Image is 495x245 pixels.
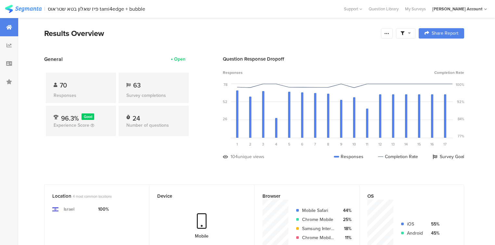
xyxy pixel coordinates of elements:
[340,142,342,147] span: 9
[366,142,368,147] span: 11
[340,225,351,232] div: 18%
[458,116,464,122] div: 84%
[407,230,423,237] div: Android
[52,192,131,200] div: Location
[223,116,227,122] div: 26
[73,194,112,199] span: 4 most common locations
[434,70,464,76] span: Completion Rate
[344,4,362,14] div: Support
[443,142,447,147] span: 17
[457,99,464,104] div: 92%
[340,234,351,241] div: 11%
[428,221,439,227] div: 55%
[391,142,395,147] span: 13
[223,55,464,63] div: Question Response Dropoff
[61,113,79,123] span: 96.3%
[458,134,464,139] div: 77%
[432,31,458,36] span: Share Report
[433,153,464,160] div: Survey Goal
[262,142,264,147] span: 3
[54,122,89,129] span: Experience Score
[98,206,109,213] div: 100%
[223,82,227,87] div: 78
[60,80,67,90] span: 70
[407,221,423,227] div: iOS
[44,5,45,13] div: |
[367,192,445,200] div: OS
[231,153,238,160] div: 104
[126,92,181,99] div: Survey completions
[314,142,316,147] span: 7
[432,6,482,12] div: [PERSON_NAME] Account
[288,142,290,147] span: 5
[5,5,42,13] img: segmanta logo
[378,142,382,147] span: 12
[428,230,439,237] div: 45%
[249,142,251,147] span: 2
[223,70,243,76] span: Responses
[456,82,464,87] div: 100%
[302,234,335,241] div: Chrome Mobile iOS
[236,142,238,147] span: 1
[262,192,341,200] div: Browser
[54,92,108,99] div: Responses
[275,142,277,147] span: 4
[48,6,145,12] div: פיז שאלון בטא שטראוס tami4edge + bubble
[126,122,169,129] span: Number of questions
[340,216,351,223] div: 25%
[44,28,378,39] div: Results Overview
[223,99,227,104] div: 52
[327,142,329,147] span: 8
[352,142,356,147] span: 10
[238,153,264,160] div: unique views
[44,55,63,63] span: General
[404,142,408,147] span: 14
[84,114,92,119] span: Good
[302,225,335,232] div: Samsung Internet
[402,6,429,12] a: My Surveys
[340,207,351,214] div: 44%
[430,142,434,147] span: 16
[334,153,363,160] div: Responses
[157,192,235,200] div: Device
[302,216,335,223] div: Chrome Mobile
[64,206,74,213] div: Israel
[417,142,421,147] span: 15
[174,56,185,63] div: Open
[195,233,209,239] div: Mobile
[365,6,402,12] a: Question Library
[301,142,303,147] span: 6
[133,113,140,120] div: 24
[133,80,141,90] span: 63
[378,153,418,160] div: Completion Rate
[302,207,335,214] div: Mobile Safari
